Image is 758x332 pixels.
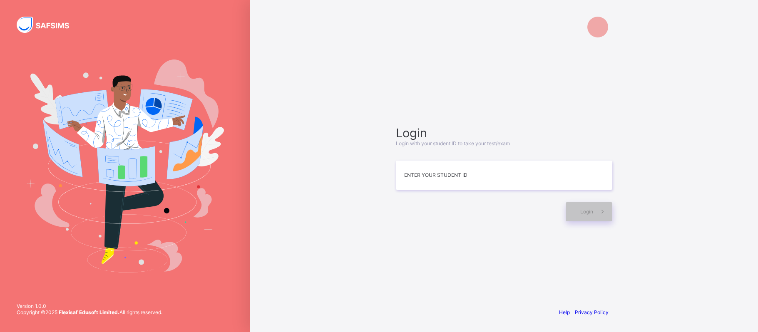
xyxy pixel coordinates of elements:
a: Help [559,309,570,315]
span: Login [396,126,612,140]
span: Login [580,208,593,215]
span: Version 1.0.0 [17,303,162,309]
img: SAFSIMS Logo [17,17,79,33]
strong: Flexisaf Edusoft Limited. [59,309,119,315]
span: Copyright © 2025 All rights reserved. [17,309,162,315]
a: Privacy Policy [575,309,609,315]
span: Login with your student ID to take your test/exam [396,140,510,146]
img: Hero Image [26,59,224,273]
